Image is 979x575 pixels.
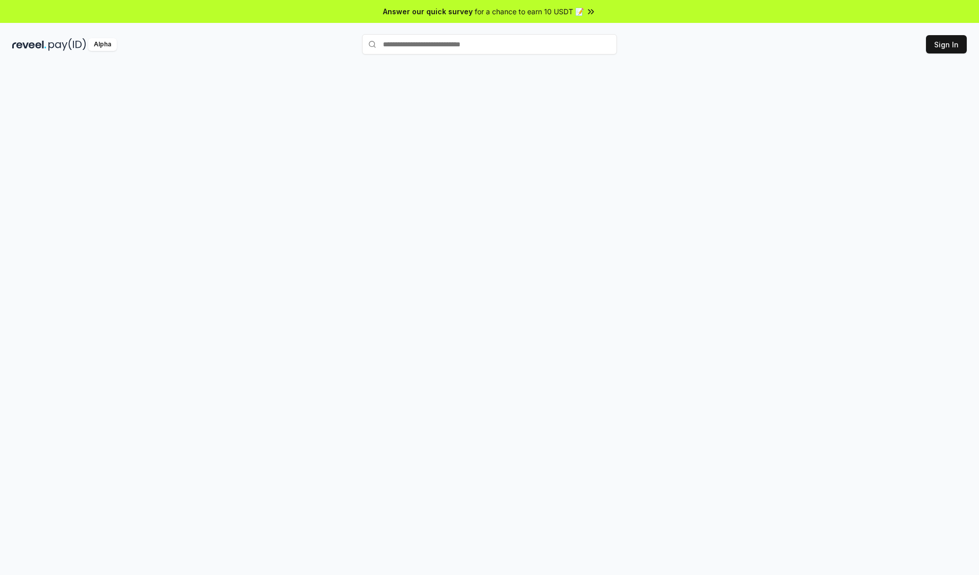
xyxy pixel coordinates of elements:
span: Answer our quick survey [383,6,473,17]
button: Sign In [926,35,967,53]
div: Alpha [88,38,117,51]
span: for a chance to earn 10 USDT 📝 [475,6,584,17]
img: reveel_dark [12,38,46,51]
img: pay_id [48,38,86,51]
